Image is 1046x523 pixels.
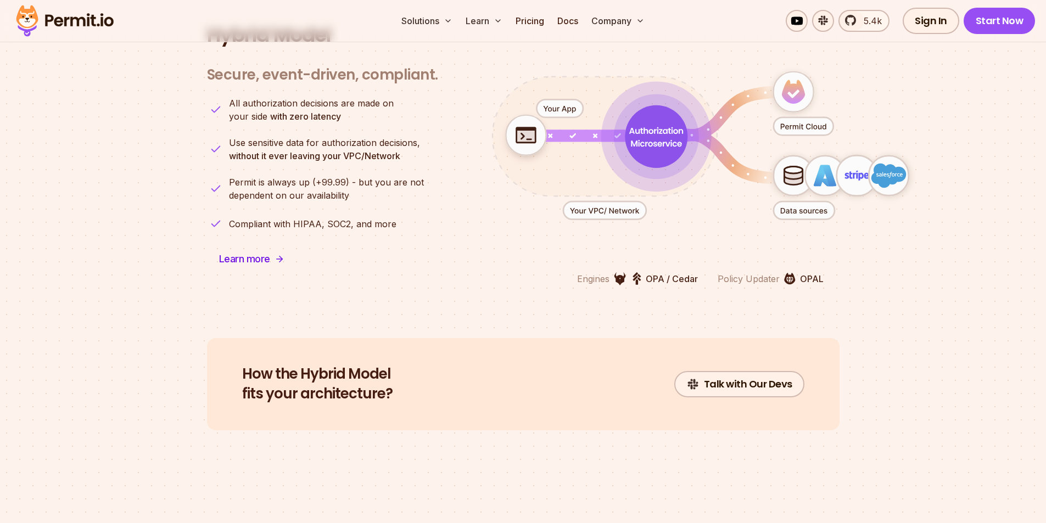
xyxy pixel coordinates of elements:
button: Solutions [397,10,457,32]
p: your side [229,97,394,123]
p: OPA / Cedar [646,272,698,285]
a: 5.4k [838,10,890,32]
h2: fits your architecture? [242,364,393,404]
div: animation [458,40,943,252]
a: Start Now [964,8,1036,34]
p: dependent on our availability [229,176,424,202]
a: Docs [553,10,583,32]
img: Permit logo [11,2,119,40]
a: Learn more [207,246,297,272]
span: Learn more [219,251,270,267]
h3: Secure, event-driven, compliant. [207,66,438,84]
strong: without it ever leaving your VPC/Network [229,150,400,161]
span: How the Hybrid Model [242,364,393,384]
p: Policy Updater [718,272,780,285]
span: 5.4k [857,14,882,27]
button: Learn [461,10,507,32]
a: Talk with Our Devs [674,371,804,397]
p: Engines [577,272,609,285]
p: Compliant with HIPAA, SOC2, and more [229,217,396,230]
span: All authorization decisions are made on [229,97,394,110]
span: Use sensitive data for authorization decisions, [229,136,420,149]
h2: Hybrid Model [207,24,840,46]
a: Pricing [511,10,549,32]
p: OPAL [800,272,824,285]
a: Sign In [903,8,959,34]
span: Permit is always up (+99.99) - but you are not [229,176,424,189]
strong: with zero latency [270,111,341,122]
button: Company [587,10,649,32]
